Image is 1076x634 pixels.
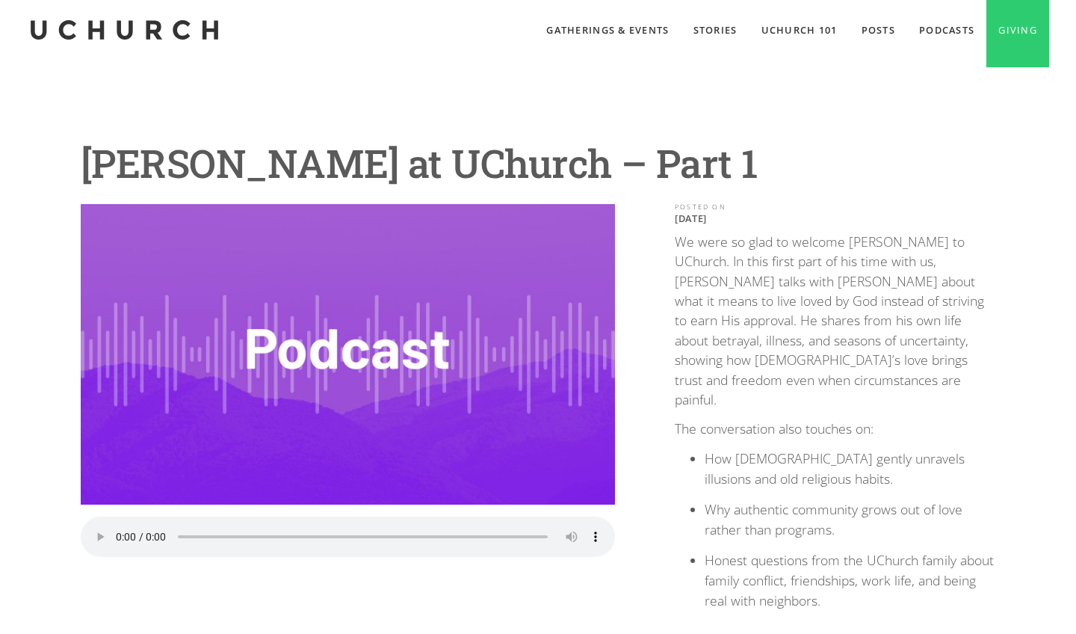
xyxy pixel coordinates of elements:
[705,550,995,612] li: Honest questions from the UChurch family about family conflict, friendships, work life, and being...
[705,449,995,490] li: How [DEMOGRAPHIC_DATA] gently unravels illusions and old religious habits.
[81,204,615,505] img: Wayne Jacobsen at UChurch – Part 1
[81,517,615,557] audio: Your browser does not support the audio element.
[675,232,995,410] p: We were so glad to welcome [PERSON_NAME] to UChurch. In this first part of his time with us, [PER...
[705,499,995,541] li: Why authentic community grows out of love rather than programs.
[675,419,995,438] p: The conversation also touches on:
[81,142,995,185] h1: [PERSON_NAME] at UChurch – Part 1
[675,212,995,224] p: [DATE]
[675,204,995,211] div: POSTED ON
